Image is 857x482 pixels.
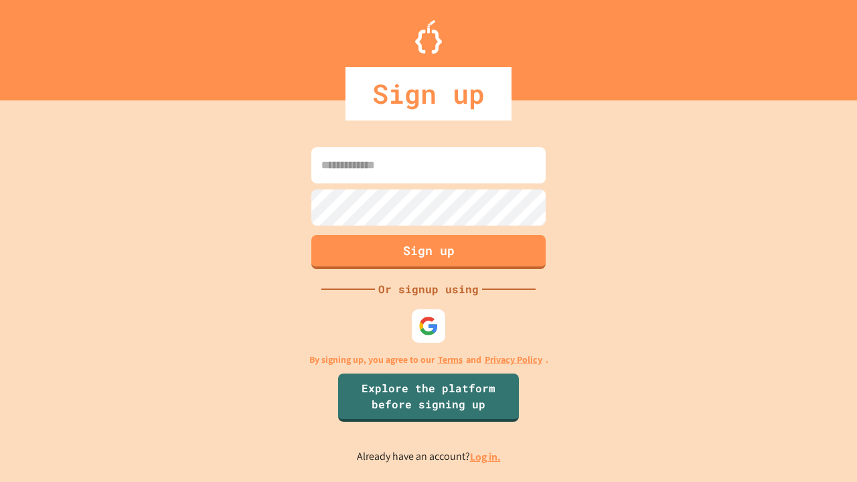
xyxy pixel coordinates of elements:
[338,374,519,422] a: Explore the platform before signing up
[345,67,512,120] div: Sign up
[309,353,548,367] p: By signing up, you agree to our and .
[485,353,542,367] a: Privacy Policy
[470,450,501,464] a: Log in.
[418,316,439,336] img: google-icon.svg
[357,449,501,465] p: Already have an account?
[311,235,546,269] button: Sign up
[375,281,482,297] div: Or signup using
[415,20,442,54] img: Logo.svg
[438,353,463,367] a: Terms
